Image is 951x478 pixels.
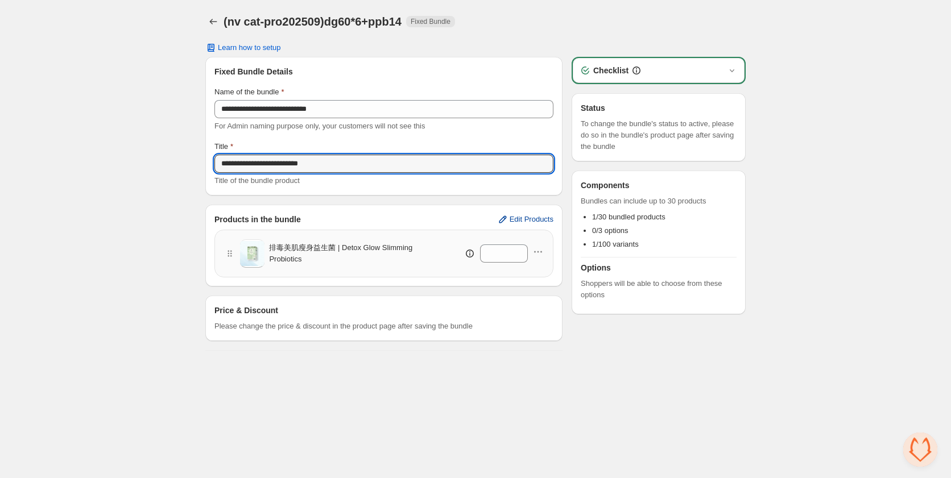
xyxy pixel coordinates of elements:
span: Please change the price & discount in the product page after saving the bundle [214,321,473,332]
button: Back [205,14,221,30]
div: 开放式聊天 [903,433,937,467]
h3: Options [581,262,737,273]
h3: Checklist [593,65,629,76]
span: Title of the bundle product [214,176,300,185]
label: Name of the bundle [214,86,284,98]
span: Fixed Bundle [411,17,450,26]
span: Learn how to setup [218,43,281,52]
img: 排毒美肌瘦身益生菌 | Detox Glow Slimming Probiotics [240,241,264,265]
h1: (nv cat-pro202509)dg60*6+ppb14 [224,15,402,28]
span: Bundles can include up to 30 products [581,196,737,207]
button: Edit Products [490,210,560,228]
span: For Admin naming purpose only, your customers will not see this [214,122,425,130]
span: Shoppers will be able to choose from these options [581,278,737,301]
h3: Components [581,180,630,191]
span: 1/30 bundled products [592,213,665,221]
h3: Status [581,102,737,114]
span: To change the bundle's status to active, please do so in the bundle's product page after saving t... [581,118,737,152]
span: 1/100 variants [592,240,639,248]
h3: Fixed Bundle Details [214,66,553,77]
h3: Products in the bundle [214,214,301,225]
span: Edit Products [510,215,553,224]
h3: Price & Discount [214,305,278,316]
button: Learn how to setup [199,40,288,56]
span: 0/3 options [592,226,629,235]
span: 排毒美肌瘦身益生菌 | Detox Glow Slimming Probiotics [269,242,423,265]
label: Title [214,141,233,152]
